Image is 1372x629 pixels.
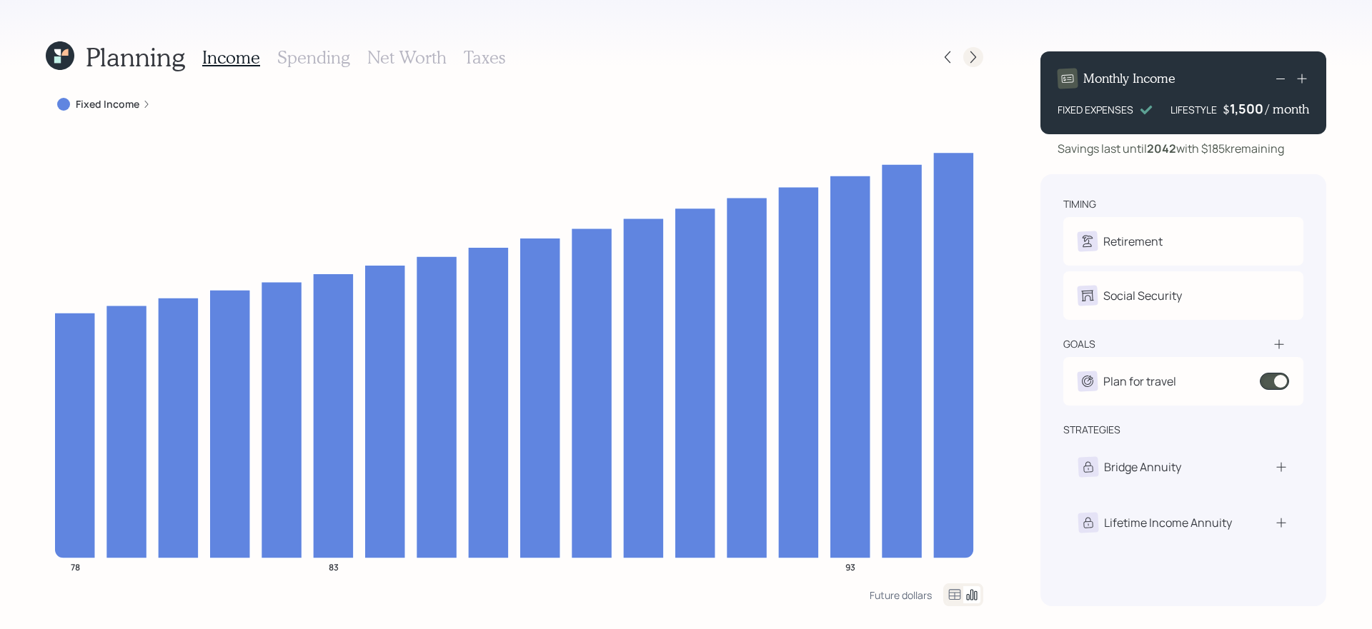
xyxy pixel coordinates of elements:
div: Plan for travel [1103,373,1176,390]
h3: Taxes [464,47,505,68]
h3: Spending [277,47,350,68]
h3: Income [202,47,260,68]
div: Social Security [1103,287,1182,304]
h4: Monthly Income [1083,71,1175,86]
div: Lifetime Income Annuity [1104,514,1232,531]
b: 2042 [1147,141,1176,156]
div: Retirement [1103,233,1163,250]
h3: Net Worth [367,47,447,68]
div: LIFESTYLE [1170,102,1217,117]
label: Fixed Income [76,97,139,111]
div: Savings last until with $185k remaining [1058,140,1284,157]
div: timing [1063,197,1096,211]
div: 1,500 [1230,100,1266,117]
h4: $ [1223,101,1230,117]
tspan: 93 [845,560,855,573]
tspan: 83 [329,560,339,573]
div: Bridge Annuity [1104,458,1181,475]
h4: / month [1266,101,1309,117]
h1: Planning [86,41,185,72]
div: FIXED EXPENSES [1058,102,1133,117]
div: goals [1063,337,1095,351]
tspan: 78 [71,560,80,573]
div: strategies [1063,423,1120,437]
div: Future dollars [870,588,932,602]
